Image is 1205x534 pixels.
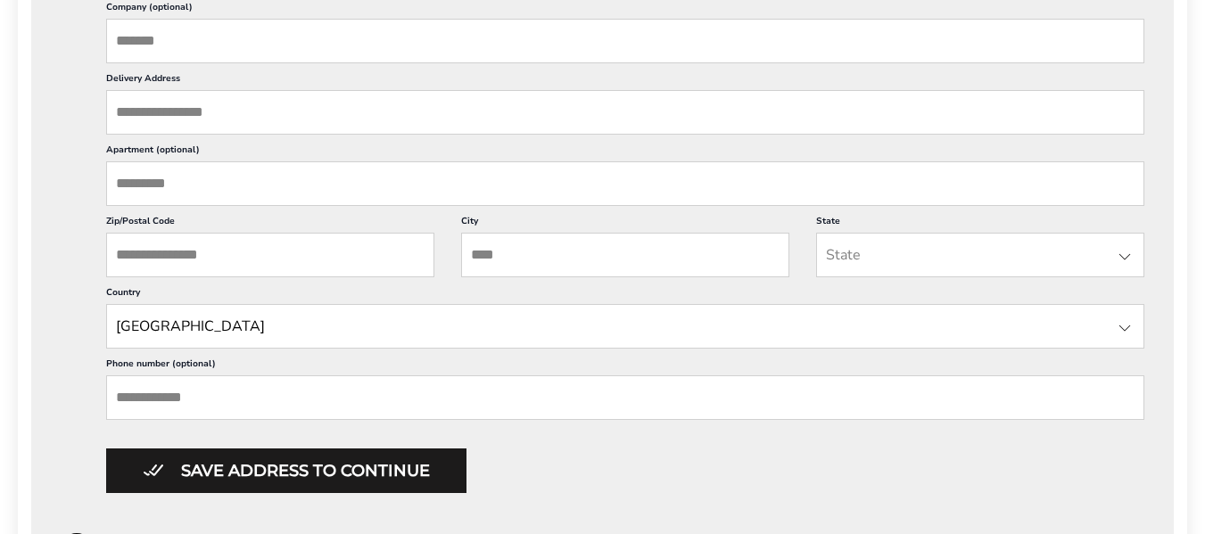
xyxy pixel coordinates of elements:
[816,215,1144,233] label: State
[106,286,1144,304] label: Country
[461,233,789,277] input: City
[106,90,1144,135] input: Delivery Address
[461,215,789,233] label: City
[816,233,1144,277] input: State
[106,72,1144,90] label: Delivery Address
[106,144,1144,161] label: Apartment (optional)
[106,161,1144,206] input: Apartment
[106,1,1144,19] label: Company (optional)
[106,448,466,493] button: Button save address
[106,304,1144,349] input: State
[106,233,434,277] input: ZIP
[106,357,1144,375] label: Phone number (optional)
[106,215,434,233] label: Zip/Postal Code
[106,19,1144,63] input: Company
